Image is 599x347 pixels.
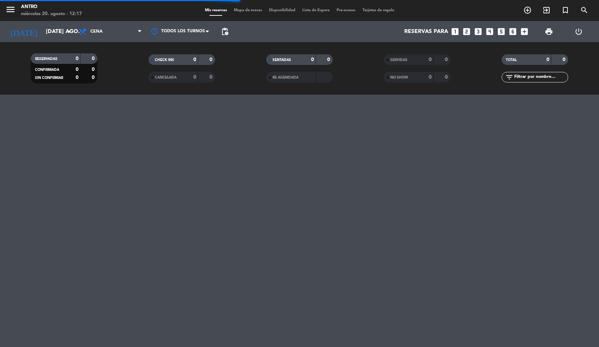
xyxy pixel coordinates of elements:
span: NO SHOW [390,76,408,79]
i: add_box [520,27,529,36]
strong: 0 [429,75,432,80]
span: Mapa de mesas [230,8,266,12]
div: LOG OUT [564,21,594,42]
span: CANCELADA [155,76,177,79]
strong: 0 [327,57,331,62]
input: Filtrar por nombre... [514,73,568,81]
strong: 0 [193,57,196,62]
span: SENTADAS [273,58,291,62]
i: looks_6 [508,27,517,36]
div: miércoles 20. agosto - 12:17 [21,11,82,18]
span: Disponibilidad [266,8,299,12]
span: print [545,27,553,36]
span: Cena [90,29,103,34]
i: search [580,6,588,14]
i: menu [5,4,16,15]
i: looks_two [462,27,471,36]
span: SERVIDAS [390,58,407,62]
span: Lista de Espera [299,8,333,12]
strong: 0 [76,67,78,72]
strong: 0 [92,56,96,61]
i: turned_in_not [561,6,570,14]
span: pending_actions [221,27,229,36]
strong: 0 [429,57,432,62]
i: looks_3 [474,27,483,36]
i: filter_list [505,73,514,81]
strong: 0 [445,75,449,80]
i: looks_4 [485,27,494,36]
span: RE AGENDADA [273,76,298,79]
span: CHECK INS [155,58,174,62]
strong: 0 [311,57,314,62]
i: [DATE] [5,24,42,39]
strong: 0 [546,57,549,62]
span: CONFIRMADA [35,68,59,72]
strong: 0 [92,75,96,80]
strong: 0 [563,57,567,62]
i: looks_one [450,27,460,36]
strong: 0 [209,57,214,62]
strong: 0 [92,67,96,72]
strong: 0 [209,75,214,80]
span: Tarjetas de regalo [359,8,398,12]
span: SIN CONFIRMAR [35,76,63,80]
i: exit_to_app [542,6,551,14]
span: Reservas para [404,28,448,35]
i: arrow_drop_down [65,27,74,36]
i: looks_5 [497,27,506,36]
strong: 0 [76,75,78,80]
span: TOTAL [506,58,517,62]
span: Mis reservas [201,8,230,12]
strong: 0 [445,57,449,62]
strong: 0 [193,75,196,80]
div: ANTRO [21,4,82,11]
span: Pre-acceso [333,8,359,12]
span: RESERVADAS [35,57,57,61]
i: power_settings_new [574,27,583,36]
strong: 0 [76,56,78,61]
i: add_circle_outline [523,6,532,14]
button: menu [5,4,16,17]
